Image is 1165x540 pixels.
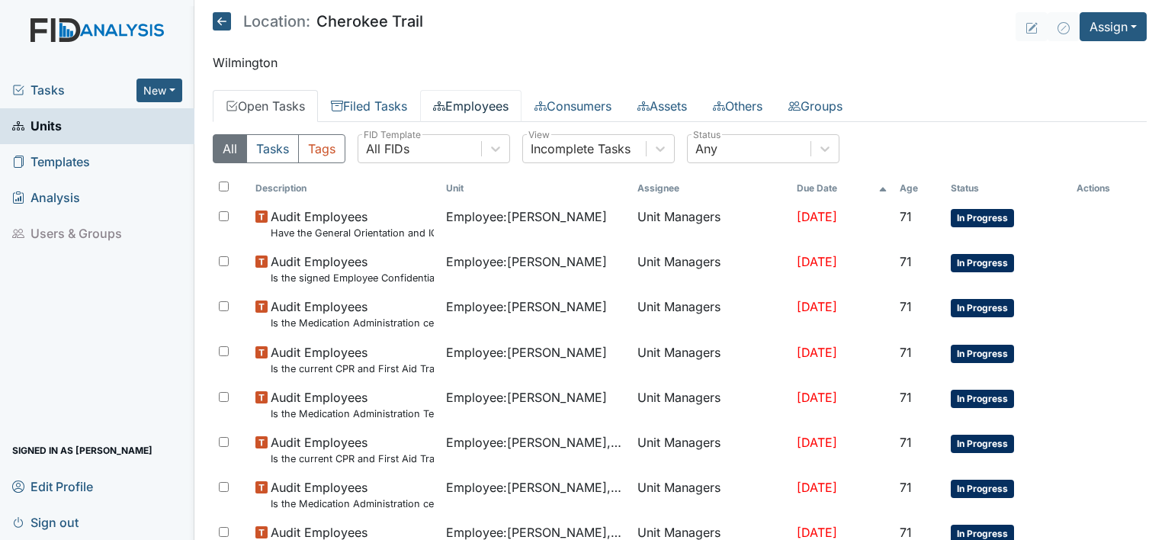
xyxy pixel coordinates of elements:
span: Sign out [12,510,79,534]
span: Employee : [PERSON_NAME] [446,388,607,407]
span: [DATE] [797,390,837,405]
small: Is the current CPR and First Aid Training Certificate found in the file(2 years)? [271,452,434,466]
td: Unit Managers [631,382,791,427]
span: Audit Employees Is the Medication Administration Test and 2 observation checklist (hire after 10/... [271,388,434,421]
span: [DATE] [797,345,837,360]
span: [DATE] [797,209,837,224]
p: Wilmington [213,53,1147,72]
span: 71 [900,299,912,314]
div: Incomplete Tasks [531,140,631,158]
td: Unit Managers [631,427,791,472]
th: Toggle SortBy [894,175,945,201]
td: Unit Managers [631,472,791,517]
small: Is the Medication Administration certificate found in the file? [271,497,434,511]
td: Unit Managers [631,291,791,336]
span: Audit Employees Have the General Orientation and ICF Orientation forms been completed? [271,207,434,240]
span: Edit Profile [12,474,93,498]
a: Employees [420,90,522,122]
span: Employee : [PERSON_NAME] [446,343,607,362]
span: Audit Employees Is the current CPR and First Aid Training Certificate found in the file(2 years)? [271,343,434,376]
span: 71 [900,345,912,360]
span: Signed in as [PERSON_NAME] [12,439,152,462]
a: Filed Tasks [318,90,420,122]
span: 71 [900,480,912,495]
th: Toggle SortBy [440,175,631,201]
span: Employee : [PERSON_NAME] [446,252,607,271]
span: [DATE] [797,254,837,269]
span: 71 [900,435,912,450]
a: Groups [775,90,855,122]
span: 71 [900,254,912,269]
span: 71 [900,525,912,540]
span: In Progress [951,390,1014,408]
small: Have the General Orientation and ICF Orientation forms been completed? [271,226,434,240]
small: Is the signed Employee Confidentiality Agreement in the file (HIPPA)? [271,271,434,285]
a: Assets [624,90,700,122]
th: Actions [1070,175,1147,201]
td: Unit Managers [631,201,791,246]
span: In Progress [951,345,1014,363]
a: Others [700,90,775,122]
small: Is the Medication Administration Test and 2 observation checklist (hire after 10/07) found in the... [271,407,434,421]
div: Any [695,140,717,158]
span: In Progress [951,254,1014,272]
span: Employee : [PERSON_NAME], [PERSON_NAME] [446,433,624,452]
span: Audit Employees Is the Medication Administration certificate found in the file? [271,478,434,511]
button: New [136,79,182,102]
div: All FIDs [366,140,409,158]
th: Toggle SortBy [249,175,440,201]
span: Analysis [12,186,80,210]
div: Type filter [213,134,345,163]
span: In Progress [951,480,1014,498]
input: Toggle All Rows Selected [219,182,229,191]
span: Employee : [PERSON_NAME], Shmara [446,478,624,497]
span: Audit Employees Is the Medication Administration certificate found in the file? [271,297,434,330]
small: Is the Medication Administration certificate found in the file? [271,316,434,330]
th: Toggle SortBy [791,175,894,201]
button: Tags [298,134,345,163]
small: Is the current CPR and First Aid Training Certificate found in the file(2 years)? [271,362,434,376]
span: Employee : [PERSON_NAME] [446,207,607,226]
th: Assignee [631,175,791,201]
button: Assign [1080,12,1147,41]
span: 71 [900,209,912,224]
span: Audit Employees Is the current CPR and First Aid Training Certificate found in the file(2 years)? [271,433,434,466]
span: Employee : [PERSON_NAME] [446,297,607,316]
a: Tasks [12,81,136,99]
span: 71 [900,390,912,405]
span: [DATE] [797,525,837,540]
span: [DATE] [797,435,837,450]
button: All [213,134,247,163]
span: Units [12,114,62,138]
span: [DATE] [797,299,837,314]
span: In Progress [951,299,1014,317]
td: Unit Managers [631,337,791,382]
td: Unit Managers [631,246,791,291]
th: Toggle SortBy [945,175,1070,201]
span: Location: [243,14,310,29]
button: Tasks [246,134,299,163]
span: [DATE] [797,480,837,495]
a: Open Tasks [213,90,318,122]
span: In Progress [951,209,1014,227]
span: Audit Employees Is the signed Employee Confidentiality Agreement in the file (HIPPA)? [271,252,434,285]
span: In Progress [951,435,1014,453]
a: Consumers [522,90,624,122]
h5: Cherokee Trail [213,12,423,31]
span: Templates [12,150,90,174]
